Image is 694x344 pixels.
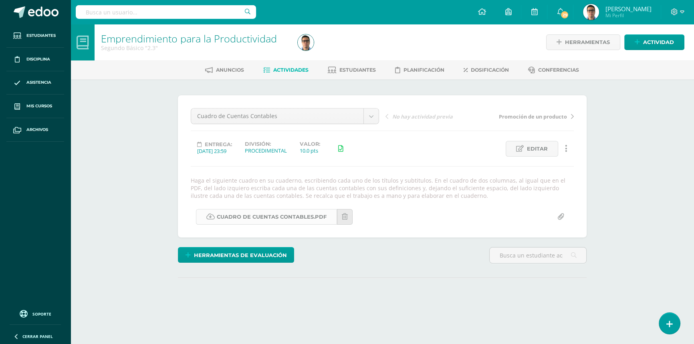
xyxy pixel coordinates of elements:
label: Valor: [300,141,320,147]
a: Actividades [263,64,309,76]
span: Mi Perfil [605,12,651,19]
a: Disciplina [6,48,64,71]
input: Busca un usuario... [76,5,256,19]
span: Conferencias [538,67,579,73]
a: Emprendimiento para la Productividad [101,32,277,45]
span: Actividad [643,35,674,50]
a: Actividad [624,34,684,50]
span: Actividades [273,67,309,73]
div: Segundo Básico '2.3' [101,44,288,52]
span: Entrega: [205,141,232,147]
h1: Emprendimiento para la Productividad [101,33,288,44]
span: Dosificación [471,67,509,73]
a: CUADRO DE CUENTAS CONTABLES.pdf [196,209,337,225]
a: Estudiantes [6,24,64,48]
a: Archivos [6,118,64,142]
span: Anuncios [216,67,244,73]
span: Cuadro de Cuentas Contables [197,109,357,124]
span: Estudiantes [339,67,376,73]
span: Cerrar panel [22,334,53,339]
span: Herramientas de evaluación [194,248,287,263]
a: Promoción de un producto [480,112,574,120]
span: Editar [527,141,548,156]
span: Archivos [26,127,48,133]
span: Estudiantes [26,32,56,39]
a: Soporte [10,308,61,319]
div: Haga el siguiente cuadro en su cuaderno, escribiendo cada uno de los títulos y subtitulos. En el ... [188,177,577,199]
a: Asistencia [6,71,64,95]
a: Planificación [395,64,444,76]
a: Herramientas de evaluación [178,247,294,263]
span: Promoción de un producto [499,113,567,120]
span: Asistencia [26,79,51,86]
a: Anuncios [205,64,244,76]
span: Planificación [403,67,444,73]
span: Mis cursos [26,103,52,109]
span: No hay actividad previa [392,113,453,120]
span: [PERSON_NAME] [605,5,651,13]
div: 10.0 pts [300,147,320,154]
span: Disciplina [26,56,50,62]
span: Herramientas [565,35,610,50]
div: PROCEDIMENTAL [245,147,287,154]
input: Busca un estudiante aquí... [490,247,586,263]
label: División: [245,141,287,147]
img: 4c9214d6dc3ad1af441a6e04af4808ea.png [583,4,599,20]
a: Dosificación [464,64,509,76]
a: Herramientas [546,34,620,50]
a: Mis cursos [6,95,64,118]
div: [DATE] 23:59 [197,147,232,155]
a: Estudiantes [328,64,376,76]
a: Cuadro de Cuentas Contables [191,109,379,124]
span: Soporte [32,311,51,317]
span: 29 [560,10,569,19]
a: Conferencias [528,64,579,76]
img: 4c9214d6dc3ad1af441a6e04af4808ea.png [298,34,314,50]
